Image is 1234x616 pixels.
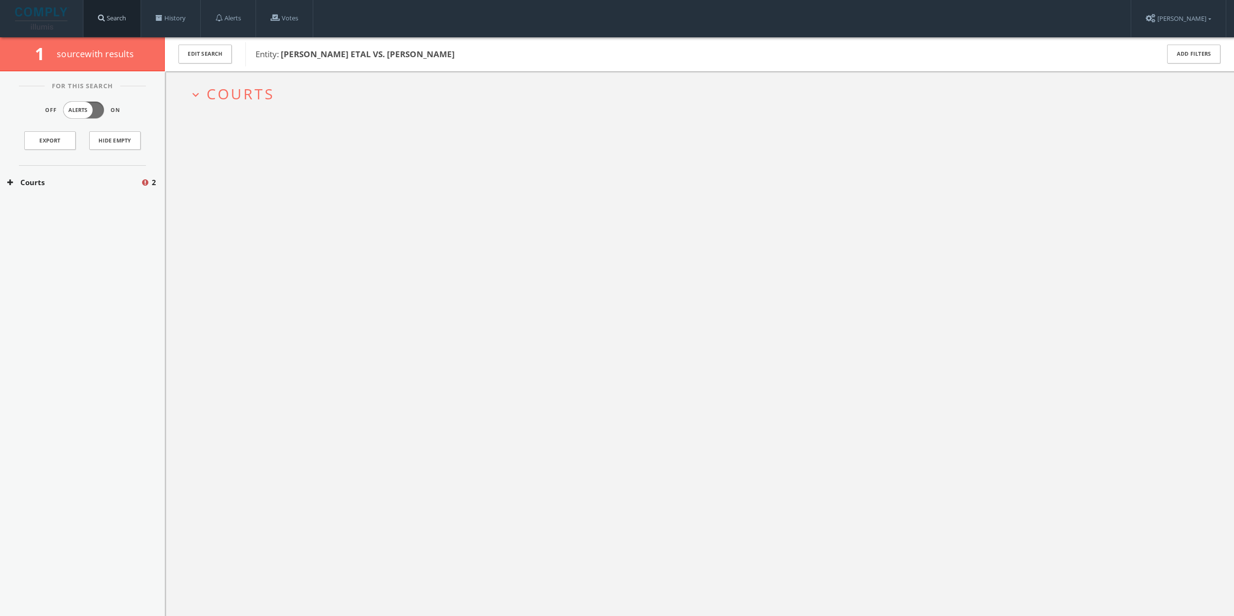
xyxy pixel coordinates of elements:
span: For This Search [45,81,120,91]
button: expand_moreCourts [189,86,1217,102]
span: Courts [207,84,274,104]
span: On [111,106,120,114]
i: expand_more [189,88,202,101]
span: source with results [57,48,134,60]
button: Edit Search [178,45,232,63]
a: Export [24,131,76,150]
span: Entity: [256,48,455,60]
b: [PERSON_NAME] ETAL VS. [PERSON_NAME] [281,48,455,60]
span: 1 [35,42,53,65]
img: illumis [15,7,69,30]
button: Add Filters [1167,45,1220,63]
button: Courts [7,177,141,188]
span: Off [45,106,57,114]
button: Hide Empty [89,131,141,150]
span: 2 [152,177,156,188]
